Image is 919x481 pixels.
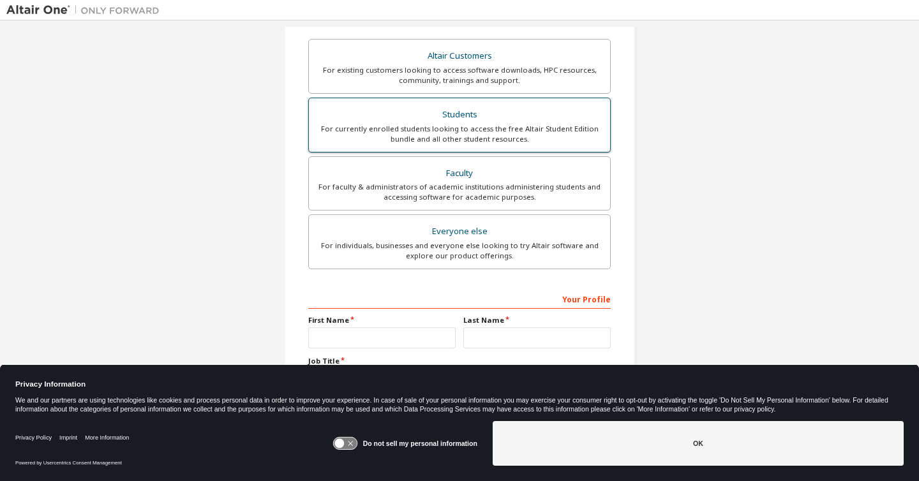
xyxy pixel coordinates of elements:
div: Altair Customers [317,47,602,65]
div: For existing customers looking to access software downloads, HPC resources, community, trainings ... [317,65,602,85]
div: Everyone else [317,223,602,241]
img: Altair One [6,4,166,17]
div: For faculty & administrators of academic institutions administering students and accessing softwa... [317,182,602,202]
label: Last Name [463,315,611,325]
div: For currently enrolled students looking to access the free Altair Student Edition bundle and all ... [317,124,602,144]
div: Your Profile [308,288,611,309]
div: Students [317,106,602,124]
label: Job Title [308,356,611,366]
div: Faculty [317,165,602,182]
label: First Name [308,315,456,325]
div: For individuals, businesses and everyone else looking to try Altair software and explore our prod... [317,241,602,261]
